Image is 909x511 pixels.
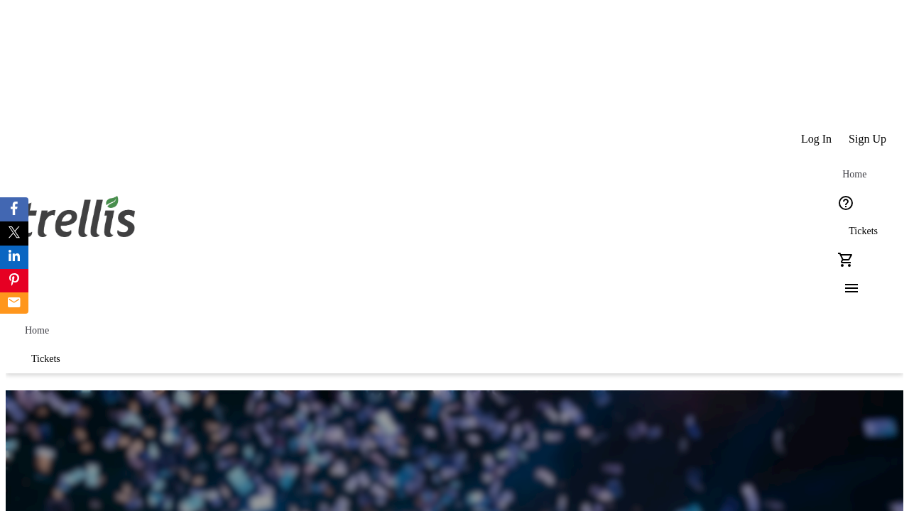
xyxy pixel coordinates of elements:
[832,189,860,217] button: Help
[793,125,840,153] button: Log In
[849,226,878,237] span: Tickets
[832,246,860,274] button: Cart
[14,317,60,345] a: Home
[840,125,895,153] button: Sign Up
[801,133,832,145] span: Log In
[14,180,141,251] img: Orient E2E Organization xvgz8a6nbg's Logo
[31,353,60,365] span: Tickets
[832,274,860,302] button: Menu
[849,133,886,145] span: Sign Up
[832,160,877,189] a: Home
[842,169,866,180] span: Home
[14,345,77,373] a: Tickets
[25,325,49,336] span: Home
[832,217,895,246] a: Tickets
